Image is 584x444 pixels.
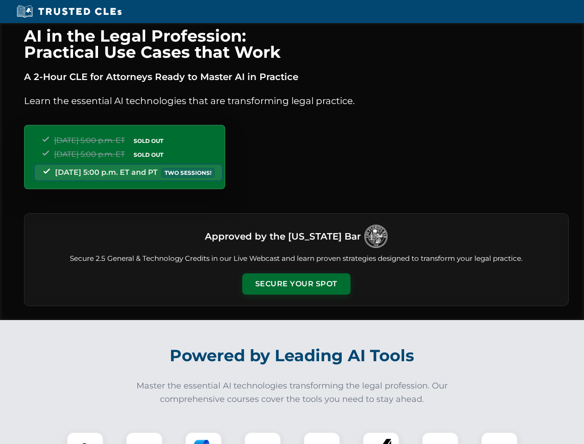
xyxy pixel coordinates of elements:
span: SOLD OUT [130,136,166,146]
span: [DATE] 5:00 p.m. ET [54,150,125,159]
span: [DATE] 5:00 p.m. ET [54,136,125,145]
button: Secure Your Spot [242,273,350,295]
span: SOLD OUT [130,150,166,160]
h2: Powered by Leading AI Tools [36,339,548,372]
p: Secure 2.5 General & Technology Credits in our Live Webcast and learn proven strategies designed ... [36,253,557,264]
p: A 2-Hour CLE for Attorneys Ready to Master AI in Practice [24,69,569,84]
img: Trusted CLEs [14,5,124,18]
p: Master the essential AI technologies transforming the legal profession. Our comprehensive courses... [130,379,454,406]
h3: Approved by the [US_STATE] Bar [205,228,361,245]
h1: AI in the Legal Profession: Practical Use Cases that Work [24,28,569,60]
p: Learn the essential AI technologies that are transforming legal practice. [24,93,569,108]
img: Logo [364,225,387,248]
